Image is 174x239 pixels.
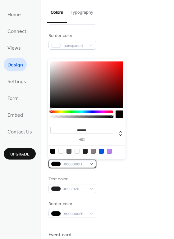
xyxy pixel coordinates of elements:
[4,24,30,38] a: Connect
[48,232,71,238] div: Event card
[66,149,71,154] div: rgb(89, 89, 89)
[7,60,23,70] span: Design
[99,149,104,154] div: rgb(0, 87, 225)
[48,33,95,39] div: Border color
[4,7,25,21] a: Home
[4,148,36,160] button: Upgrade
[4,91,22,105] a: Form
[63,18,86,24] span: #FCFCFCFF
[7,94,19,104] span: Form
[48,201,95,207] div: Border color
[50,149,55,154] div: rgb(0, 0, 0)
[4,41,25,55] a: Views
[48,176,95,183] div: Text color
[7,43,21,53] span: Views
[7,127,32,137] span: Contact Us
[58,149,63,154] div: rgba(0, 0, 0, 0)
[50,138,113,142] label: hex
[63,186,86,192] span: #222020
[107,149,112,154] div: rgb(186, 131, 240)
[7,110,23,120] span: Embed
[63,43,86,49] span: transparent
[83,149,88,154] div: rgb(34, 32, 32)
[7,10,21,20] span: Home
[4,58,27,71] a: Design
[4,74,30,88] a: Settings
[75,149,80,154] div: rgb(252, 252, 252)
[4,125,36,138] a: Contact Us
[7,27,26,37] span: Connect
[10,151,30,158] span: Upgrade
[63,161,86,168] span: #000000FF
[4,108,27,122] a: Embed
[91,149,96,154] div: rgb(138, 128, 128)
[63,211,86,217] span: #000000FF
[7,77,26,87] span: Settings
